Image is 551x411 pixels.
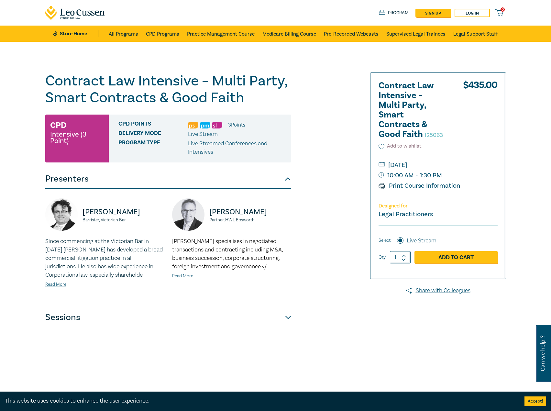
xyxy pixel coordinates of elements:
small: Barrister, Victorian Bar [83,218,164,222]
a: Program [379,9,409,17]
small: Intensive (3 Point) [50,131,104,144]
a: sign up [415,9,451,17]
span: CPD Points [118,121,188,129]
a: Practice Management Course [187,26,255,42]
a: Supervised Legal Trainees [386,26,446,42]
div: $ 435.00 [463,81,498,142]
a: Pre-Recorded Webcasts [324,26,379,42]
a: Share with Colleagues [370,286,506,295]
h2: Contract Law Intensive – Multi Party, Smart Contracts & Good Faith [379,81,450,139]
div: This website uses cookies to enhance the user experience. [5,397,515,405]
p: [PERSON_NAME] [83,207,164,217]
small: [DATE] [379,160,498,170]
label: Live Stream [407,237,436,245]
img: Substantive Law [212,122,222,128]
small: 10:00 AM - 1:30 PM [379,170,498,181]
label: Qty [379,254,386,261]
p: Since commencing at the Victorian Bar in [DATE] [PERSON_NAME] has developed a broad commercial li... [45,237,164,279]
a: Log in [455,9,490,17]
span: [PERSON_NAME] specialises in negotiated transactions and contracting including M&A, business succ... [172,238,283,270]
button: Accept cookies [524,396,546,406]
span: Can we help ? [540,329,546,378]
a: Medicare Billing Course [262,26,316,42]
button: Sessions [45,308,291,327]
a: Read More [45,282,66,287]
a: Print Course Information [379,182,460,190]
li: 3 Point s [228,121,245,129]
h3: CPD [50,119,66,131]
p: [PERSON_NAME] [209,207,291,217]
a: Legal Support Staff [453,26,498,42]
span: Program type [118,139,188,156]
small: Legal Practitioners [379,210,433,218]
p: Designed for [379,203,498,209]
img: Practice Management & Business Skills [200,122,210,128]
span: Live Stream [188,130,218,138]
button: Add to wishlist [379,142,422,150]
a: Read More [172,273,193,279]
img: https://s3.ap-southeast-2.amazonaws.com/leo-cussen-store-production-content/Contacts/Peter%20Clar... [45,198,78,231]
a: All Programs [109,26,138,42]
img: Professional Skills [188,122,198,128]
h1: Contract Law Intensive – Multi Party, Smart Contracts & Good Faith [45,72,291,106]
input: 1 [390,251,411,263]
a: Store Home [53,30,98,37]
button: Presenters [45,169,291,189]
a: Add to Cart [414,251,498,263]
span: Select: [379,237,391,244]
a: CPD Programs [146,26,179,42]
span: Delivery Mode [118,130,188,139]
small: Partner, HWL Ebsworth [209,218,291,222]
p: Live Streamed Conferences and Intensives [188,139,286,156]
img: https://s3.ap-southeast-2.amazonaws.com/leo-cussen-store-production-content/Contacts/Brendan%20Ea... [172,198,204,231]
span: 0 [501,7,505,12]
small: I25063 [425,131,443,139]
